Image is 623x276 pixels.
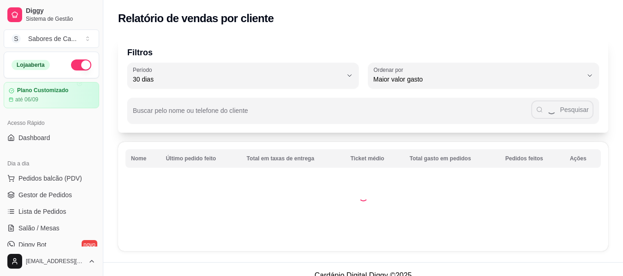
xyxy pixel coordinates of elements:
[71,59,91,70] button: Alterar Status
[4,130,99,145] a: Dashboard
[18,133,50,142] span: Dashboard
[4,82,99,108] a: Plano Customizadoaté 06/09
[4,116,99,130] div: Acesso Rápido
[4,29,99,48] button: Select a team
[18,223,59,233] span: Salão / Mesas
[12,34,21,43] span: S
[12,60,50,70] div: Loja aberta
[4,221,99,235] a: Salão / Mesas
[4,171,99,186] button: Pedidos balcão (PDV)
[18,174,82,183] span: Pedidos balcão (PDV)
[17,87,68,94] article: Plano Customizado
[4,4,99,26] a: DiggySistema de Gestão
[18,190,72,200] span: Gestor de Pedidos
[368,63,599,88] button: Ordenar porMaior valor gasto
[374,66,406,74] label: Ordenar por
[133,75,342,84] span: 30 dias
[127,63,359,88] button: Período30 dias
[4,237,99,252] a: Diggy Botnovo
[127,46,599,59] p: Filtros
[28,34,77,43] div: Sabores de Ca ...
[18,207,66,216] span: Lista de Pedidos
[359,192,368,201] div: Loading
[4,204,99,219] a: Lista de Pedidos
[118,11,274,26] h2: Relatório de vendas por cliente
[18,240,47,249] span: Diggy Bot
[4,156,99,171] div: Dia a dia
[133,110,531,119] input: Buscar pelo nome ou telefone do cliente
[133,66,155,74] label: Período
[26,258,84,265] span: [EMAIL_ADDRESS][DOMAIN_NAME]
[26,15,95,23] span: Sistema de Gestão
[26,7,95,15] span: Diggy
[374,75,583,84] span: Maior valor gasto
[15,96,38,103] article: até 06/09
[4,188,99,202] a: Gestor de Pedidos
[4,250,99,272] button: [EMAIL_ADDRESS][DOMAIN_NAME]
